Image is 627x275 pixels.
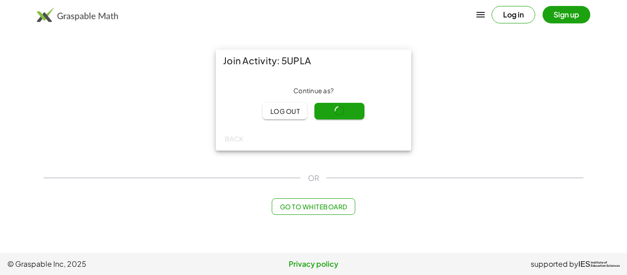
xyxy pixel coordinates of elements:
button: Go to Whiteboard [272,198,355,215]
button: Log in [492,6,535,23]
button: Sign up [543,6,590,23]
span: OR [308,173,319,184]
span: Institute of Education Sciences [591,261,620,268]
span: © Graspable Inc, 2025 [7,258,212,269]
span: Log out [270,107,300,115]
div: Continue as ? [223,86,404,95]
a: IESInstitute ofEducation Sciences [578,258,620,269]
button: Log out [263,103,307,119]
span: supported by [531,258,578,269]
span: IES [578,260,590,269]
span: Go to Whiteboard [280,202,347,211]
div: Join Activity: 5UPLA [216,50,411,72]
a: Privacy policy [212,258,416,269]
